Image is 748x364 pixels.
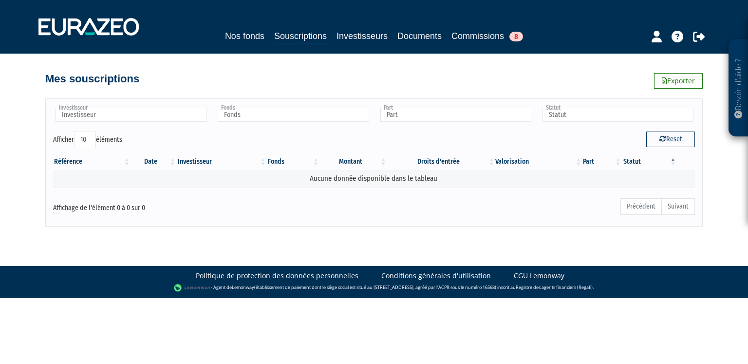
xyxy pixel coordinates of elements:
img: logo-lemonway.png [174,283,211,293]
button: Reset [646,132,695,147]
a: Registre des agents financiers (Regafi) [516,284,593,290]
a: Nos fonds [225,29,264,43]
div: - Agent de (établissement de paiement dont le siège social est situé au [STREET_ADDRESS], agréé p... [10,283,738,293]
a: Lemonway [232,284,254,290]
th: Montant: activer pour trier la colonne par ordre croissant [320,153,388,170]
img: 1732889491-logotype_eurazeo_blanc_rvb.png [38,18,139,36]
th: Date: activer pour trier la colonne par ordre croissant [131,153,177,170]
th: Fonds: activer pour trier la colonne par ordre croissant [267,153,320,170]
td: Aucune donnée disponible dans le tableau [53,170,695,187]
a: Souscriptions [274,29,327,44]
a: Documents [397,29,442,43]
a: Exporter [654,73,703,89]
p: Besoin d'aide ? [733,44,744,132]
a: Conditions générales d'utilisation [381,271,491,281]
th: Part: activer pour trier la colonne par ordre croissant [583,153,622,170]
a: Politique de protection des données personnelles [196,271,358,281]
th: Investisseur: activer pour trier la colonne par ordre croissant [177,153,267,170]
th: Valorisation: activer pour trier la colonne par ordre croissant [495,153,582,170]
h4: Mes souscriptions [45,73,139,85]
select: Afficheréléments [74,132,96,148]
span: 8 [509,32,523,41]
th: Droits d'entrée: activer pour trier la colonne par ordre croissant [388,153,496,170]
label: Afficher éléments [53,132,122,148]
th: Statut : activer pour trier la colonne par ordre d&eacute;croissant [622,153,677,170]
a: Commissions8 [451,29,523,43]
div: Affichage de l'élément 0 à 0 sur 0 [53,197,312,213]
th: Référence : activer pour trier la colonne par ordre croissant [53,153,131,170]
a: Investisseurs [337,29,388,43]
a: CGU Lemonway [514,271,564,281]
